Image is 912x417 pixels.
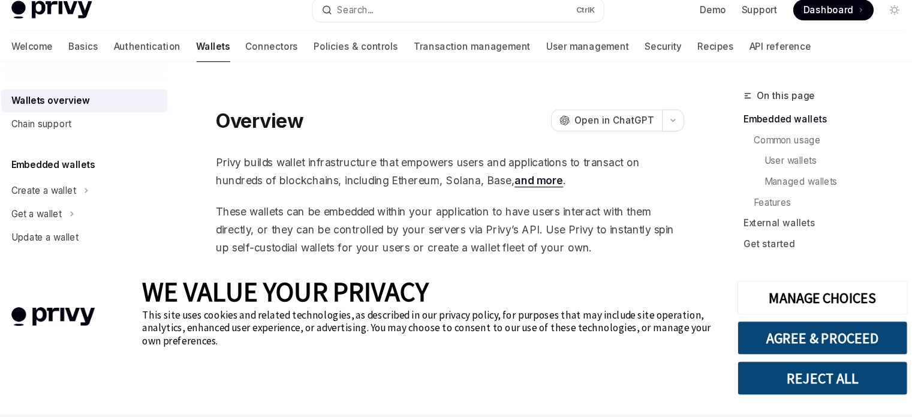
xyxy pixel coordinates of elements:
div: Search... [345,12,378,26]
a: User management [538,38,615,67]
a: Welcome [44,38,82,67]
a: Embedded wallets [720,110,878,130]
a: Common usage [720,130,878,149]
div: Import a wallet [44,244,101,258]
span: On this page [732,91,786,106]
a: Get started [720,226,878,245]
a: Policies & controls [323,38,401,67]
button: Open search [322,8,591,30]
a: External wallets [720,206,878,226]
button: REJECT ALL [714,344,871,375]
span: WE VALUE YOUR PRIVACY [164,263,429,295]
div: Update a wallet [44,222,106,236]
a: and more [508,170,553,183]
button: Toggle Get a wallet section [34,197,188,218]
a: close banner [880,253,904,277]
div: Chain support [44,118,99,132]
span: Dashboard [775,13,821,25]
a: Wallets overview [34,92,188,114]
span: Privy builds wallet infrastructure that empowers users and applications to transact on hundreds o... [233,151,665,185]
a: Transaction management [416,38,523,67]
button: MANAGE CHOICES [714,269,871,301]
span: Ctrl K [565,14,583,24]
a: Dashboard [766,10,840,29]
a: Basics [97,38,124,67]
a: API reference [726,38,782,67]
a: Features [720,187,878,206]
div: Create a wallet [44,179,103,193]
a: Wallets [215,38,246,67]
a: Chain support [34,114,188,136]
a: Update a wallet [34,218,188,240]
h1: Overview [233,110,314,132]
a: Managed wallets [720,168,878,187]
div: Wallets overview [44,96,116,110]
button: Toggle dark mode [850,10,869,29]
img: close banner [888,261,896,269]
img: light logo [44,11,118,28]
a: Security [629,38,663,67]
button: AGREE & PROCEED [714,307,871,338]
span: Open in ChatGPT [564,115,637,127]
div: This site uses cookies and related technologies, as described in our privacy policy, for purposes... [164,295,696,331]
a: Support [718,13,751,25]
a: Authentication [139,38,200,67]
button: Open in ChatGPT [542,111,645,131]
a: Connectors [260,38,309,67]
button: Toggle Create a wallet section [34,175,188,197]
button: Toggle Import a wallet section [34,240,188,262]
a: Privacy Policy [12,395,60,416]
a: Demo [680,13,704,25]
span: These wallets can be embedded within your application to have users interact with them directly, ... [233,197,665,247]
a: User wallets [720,149,878,168]
a: Recipes [678,38,711,67]
h5: Embedded wallets [44,155,121,169]
a: Tracker Details [60,395,112,416]
div: Get a wallet [44,200,90,215]
img: company logo [18,277,146,329]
